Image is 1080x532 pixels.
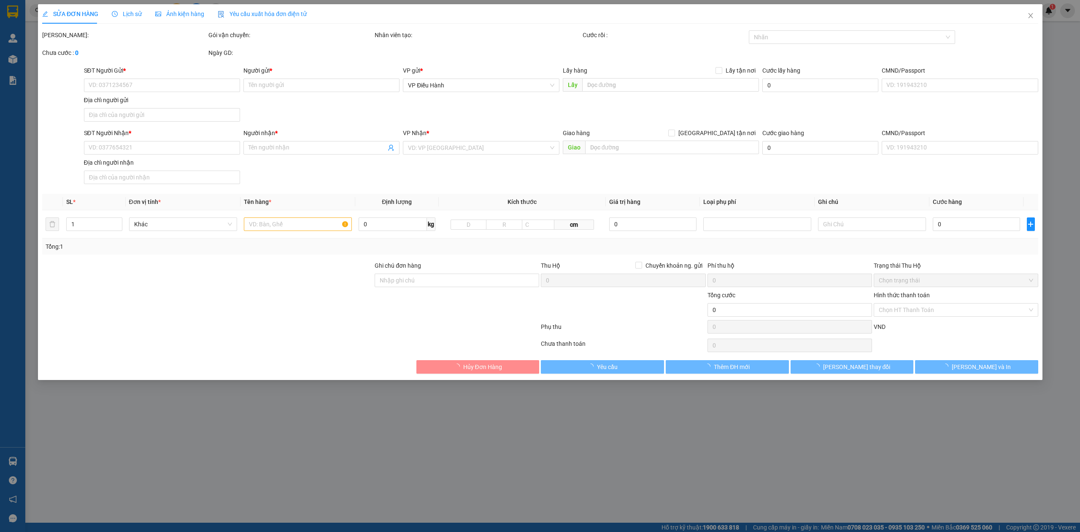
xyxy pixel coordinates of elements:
span: [PERSON_NAME] và In [952,362,1011,372]
input: VD: Bàn, Ghế [243,217,351,231]
span: Khác [134,218,232,231]
div: Ngày GD: [208,48,373,57]
span: loading [813,364,823,369]
button: [PERSON_NAME] thay đổi [790,360,913,374]
div: Chưa thanh toán [540,339,706,354]
div: Trạng thái Thu Hộ [873,261,1038,270]
button: Yêu cầu [541,360,664,374]
span: close [1027,12,1034,19]
span: Ảnh kiện hàng [155,11,204,17]
input: Địa chỉ của người nhận [84,171,240,184]
label: Ghi chú đơn hàng [375,262,421,269]
span: SỬA ĐƠN HÀNG [42,11,98,17]
span: clock-circle [112,11,118,17]
div: Tổng: 1 [46,242,416,251]
label: Cước lấy hàng [762,67,800,74]
span: Giá trị hàng [609,198,640,205]
label: Cước giao hàng [762,130,804,136]
div: Chưa cước : [42,48,207,57]
button: [PERSON_NAME] và In [915,360,1038,374]
div: Người nhận [243,128,400,138]
div: Phụ thu [540,322,706,337]
span: Hủy Đơn Hàng [463,362,502,372]
img: icon [218,11,224,18]
span: Giao [562,141,585,154]
input: D [451,220,486,230]
div: Phí thu hộ [707,261,872,274]
button: Hủy Đơn Hàng [416,360,539,374]
span: Giao hàng [562,130,589,136]
span: Lấy [562,78,582,92]
input: Cước giao hàng [762,141,878,155]
span: SL [66,198,73,205]
input: Địa chỉ của người gửi [84,108,240,122]
span: Lịch sử [112,11,142,17]
b: 0 [75,49,78,56]
span: Thêm ĐH mới [714,362,750,372]
span: Tên hàng [243,198,271,205]
label: Hình thức thanh toán [873,292,929,299]
input: Cước lấy hàng [762,79,878,92]
span: Lấy hàng [562,67,587,74]
span: VP Nhận [403,130,427,136]
button: Close [1018,4,1042,28]
span: kg [427,217,435,231]
span: Cước hàng [932,198,961,205]
span: Định lượng [382,198,412,205]
th: Ghi chú [814,194,929,210]
input: Dọc đường [582,78,759,92]
input: C [521,220,554,230]
div: SĐT Người Gửi [84,66,240,75]
span: Kích thước [508,198,537,205]
div: Địa chỉ người nhận [84,158,240,167]
button: delete [46,217,59,231]
input: R [486,220,522,230]
span: loading [587,364,597,369]
span: cm [554,220,594,230]
span: user-add [388,144,394,151]
button: plus [1026,217,1034,231]
div: [PERSON_NAME]: [42,30,207,40]
span: loading [942,364,952,369]
input: Dọc đường [585,141,759,154]
span: Thu Hộ [541,262,560,269]
div: Gói vận chuyển: [208,30,373,40]
div: VP gửi [403,66,559,75]
div: Người gửi [243,66,400,75]
div: CMND/Passport [882,66,1038,75]
span: Yêu cầu [597,362,617,372]
span: Chọn trạng thái [878,274,1033,287]
div: Nhân viên tạo: [375,30,581,40]
span: Yêu cầu xuất hóa đơn điện tử [218,11,307,17]
input: Ghi chú đơn hàng [375,274,539,287]
span: edit [42,11,48,17]
div: Cước rồi : [583,30,747,40]
span: loading [705,364,714,369]
span: [PERSON_NAME] thay đổi [823,362,890,372]
span: VND [873,323,885,330]
div: SĐT Người Nhận [84,128,240,138]
span: picture [155,11,161,17]
div: Địa chỉ người gửi [84,95,240,105]
span: loading [454,364,463,369]
th: Loại phụ phí [699,194,814,210]
button: Thêm ĐH mới [666,360,789,374]
span: VP Điều Hành [408,79,554,92]
span: Lấy tận nơi [722,66,759,75]
span: Chuyển khoản ng. gửi [642,261,705,270]
input: Ghi Chú [818,217,926,231]
span: plus [1027,221,1034,228]
span: Tổng cước [707,292,735,299]
span: Đơn vị tính [129,198,160,205]
span: [GEOGRAPHIC_DATA] tận nơi [675,128,759,138]
div: CMND/Passport [882,128,1038,138]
